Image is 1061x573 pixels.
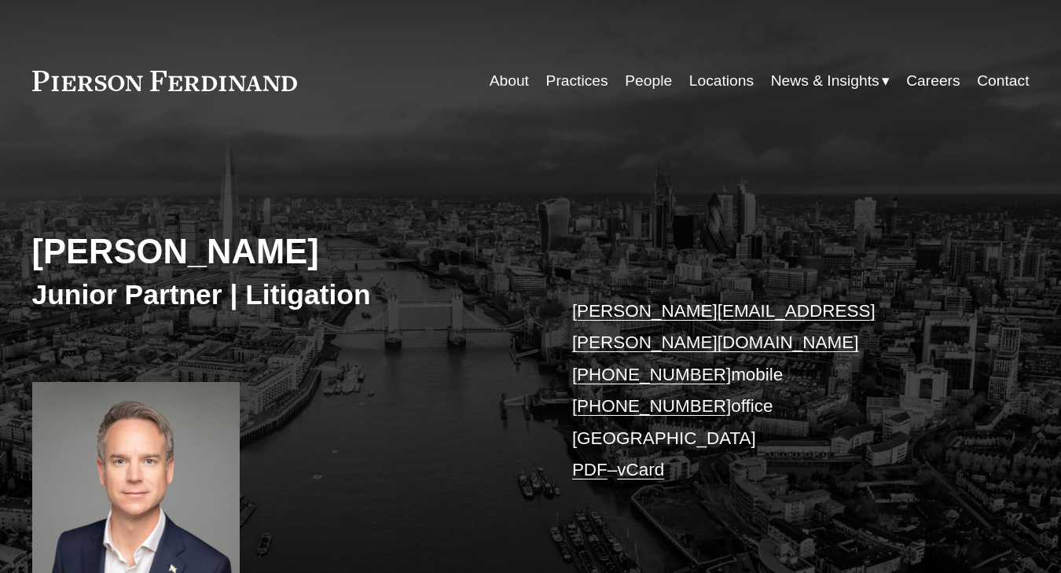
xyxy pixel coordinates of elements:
[572,296,988,487] p: mobile office [GEOGRAPHIC_DATA] –
[977,66,1029,96] a: Contact
[490,66,529,96] a: About
[32,278,531,313] h3: Junior Partner | Litigation
[906,66,960,96] a: Careers
[617,460,664,479] a: vCard
[771,68,879,95] span: News & Insights
[32,231,531,273] h2: [PERSON_NAME]
[689,66,754,96] a: Locations
[572,365,731,384] a: [PHONE_NUMBER]
[546,66,608,96] a: Practices
[572,460,608,479] a: PDF
[625,66,672,96] a: People
[572,301,876,352] a: [PERSON_NAME][EMAIL_ADDRESS][PERSON_NAME][DOMAIN_NAME]
[572,396,731,416] a: [PHONE_NUMBER]
[771,66,890,96] a: folder dropdown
